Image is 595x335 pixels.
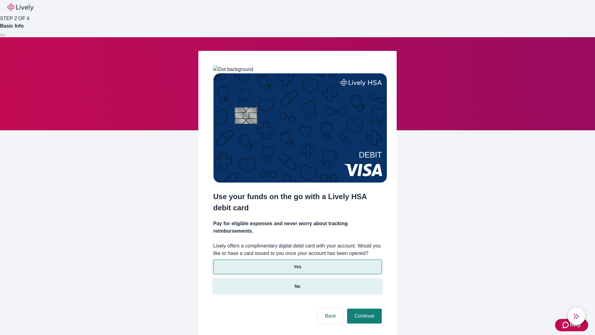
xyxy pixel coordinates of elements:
[213,242,382,257] label: Lively offers a complimentary digital debit card with your account. Would you like to have a card...
[347,309,382,324] button: Continue
[213,73,387,183] img: Debit card
[317,309,343,324] button: Back
[555,319,588,331] button: Zendesk support iconHelp
[573,313,580,319] svg: Lively AI Assistant
[213,66,253,73] img: Dot background
[213,279,382,294] button: No
[295,283,301,290] p: No
[570,321,581,329] span: Help
[294,264,301,270] p: Yes
[213,191,382,213] h2: Use your funds on the go with a Lively HSA debit card
[213,220,382,235] h4: Pay for eligible expenses and never worry about tracking reimbursements.
[7,4,33,11] img: Lively
[213,260,382,274] button: Yes
[568,308,585,325] button: chat
[562,321,570,329] svg: Zendesk support icon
